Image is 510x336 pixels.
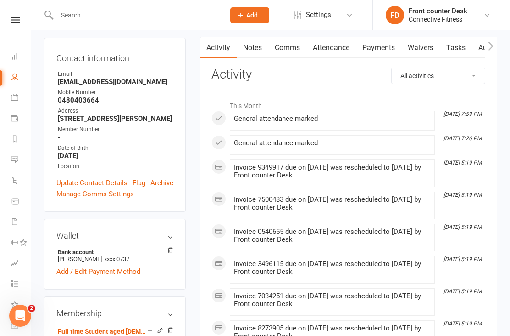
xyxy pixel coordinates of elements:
a: Dashboard [11,47,32,68]
span: xxxx 0737 [104,256,129,262]
a: Payments [356,37,401,58]
div: Email [58,70,173,79]
i: [DATE] 5:19 PM [443,159,482,166]
a: Archive [150,177,173,188]
a: Calendar [11,88,32,109]
a: Activity [200,37,237,58]
li: [PERSON_NAME] [56,247,173,264]
span: Add [246,11,258,19]
a: Assessments [11,254,32,274]
a: Waivers [401,37,440,58]
a: Notes [237,37,268,58]
a: Comms [268,37,306,58]
a: What's New [11,295,32,316]
span: 2 [28,305,35,312]
div: Invoice 0540655 due on [DATE] was rescheduled to [DATE] by Front counter Desk [234,228,431,244]
a: Manage Comms Settings [56,188,134,199]
div: General attendance marked [234,115,431,123]
div: Invoice 9349917 due on [DATE] was rescheduled to [DATE] by Front counter Desk [234,164,431,179]
i: [DATE] 5:19 PM [443,256,482,262]
div: Address [58,107,173,115]
i: [DATE] 5:19 PM [443,320,482,327]
input: Search... [54,9,218,22]
a: Update Contact Details [56,177,127,188]
div: Front counter Desk [409,7,467,15]
strong: 0480403664 [58,96,173,104]
a: Product Sales [11,192,32,212]
span: Settings [306,5,331,25]
a: Tasks [440,37,472,58]
i: [DATE] 5:19 PM [443,288,482,295]
i: [DATE] 7:26 PM [443,135,482,142]
strong: [EMAIL_ADDRESS][DOMAIN_NAME] [58,78,173,86]
strong: [DATE] [58,152,173,160]
a: Attendance [306,37,356,58]
h3: Contact information [56,50,173,63]
strong: - [58,133,173,142]
h3: Membership [56,309,173,318]
div: Date of Birth [58,144,173,153]
div: Connective Fitness [409,15,467,23]
a: Reports [11,130,32,150]
div: Invoice 7034251 due on [DATE] was rescheduled to [DATE] by Front counter Desk [234,292,431,308]
div: Mobile Number [58,88,173,97]
strong: [STREET_ADDRESS][PERSON_NAME] [58,114,173,123]
h3: Wallet [56,231,173,240]
div: Member Number [58,125,173,134]
div: Invoice 7500483 due on [DATE] was rescheduled to [DATE] by Front counter Desk [234,196,431,211]
a: Add / Edit Payment Method [56,266,140,277]
div: Location [58,162,173,171]
strong: Bank account [58,249,169,256]
button: Add [230,7,269,23]
div: General attendance marked [234,139,431,147]
a: People [11,68,32,88]
a: Flag [133,177,145,188]
div: Invoice 3496115 due on [DATE] was rescheduled to [DATE] by Front counter Desk [234,260,431,276]
h3: Activity [211,68,485,82]
div: FD [386,6,404,24]
a: Payments [11,109,32,130]
a: Full time Student aged [DEMOGRAPHIC_DATA]-18yrs [58,328,148,335]
i: [DATE] 7:59 PM [443,111,482,117]
i: [DATE] 5:19 PM [443,224,482,230]
li: This Month [211,96,485,111]
iframe: Intercom live chat [9,305,31,327]
i: [DATE] 5:19 PM [443,192,482,198]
